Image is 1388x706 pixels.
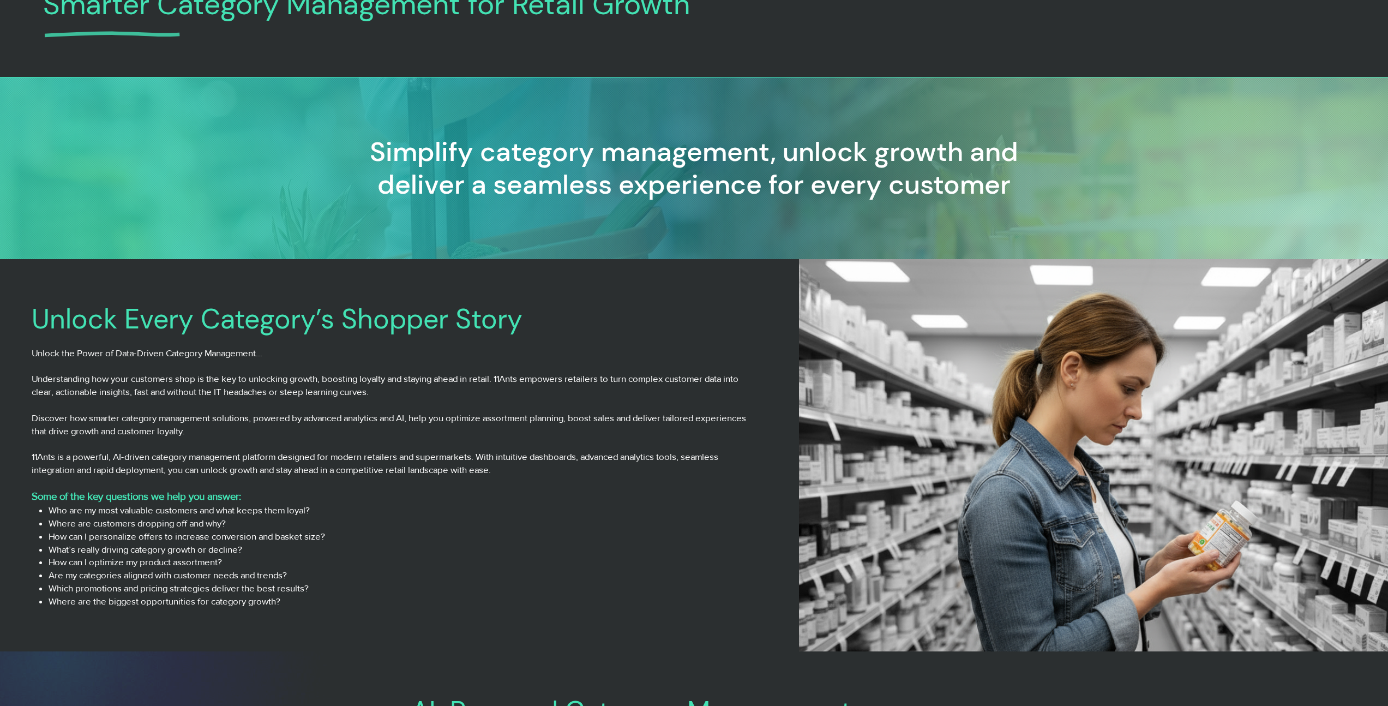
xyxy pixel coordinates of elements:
p: Where are customers dropping off and why? [49,517,755,530]
p: Unlock the Power of Data-Driven Category Management… [32,346,755,360]
p: Discover how smarter category management solutions, powered by advanced analytics and AI, help yo... [32,411,755,438]
p: Which promotions and pricing strategies deliver the best results? [49,582,755,595]
h2: Simplify category management, unlock growth and deliver a seamless experience for every customer [343,136,1045,201]
span: Unlock Every Category’s Shopper Story [32,301,522,337]
img: Firefly_Gemini Flash_zoom out to see knees 762348.png [799,259,1388,651]
p: How can I personalize offers to increase conversion and basket size? [49,530,755,543]
p: Who are my most valuable customers and what keeps them loyal? [49,504,755,517]
p: 11Ants is a powerful, AI-driven category management platform designed for modern retailers and su... [32,450,755,476]
p: Where are the biggest opportunities for category growth? [49,595,755,608]
p: What’s really driving category growth or decline? [49,543,755,556]
p: Are my categories aligned with customer needs and trends? [49,569,755,582]
p: Understanding how your customers shop is the key to unlocking growth, boosting loyalty and stayin... [32,372,755,398]
p: How can I optimize my product assortment? [49,555,755,569]
span: Some of the key questions we help you answer: [32,490,241,502]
